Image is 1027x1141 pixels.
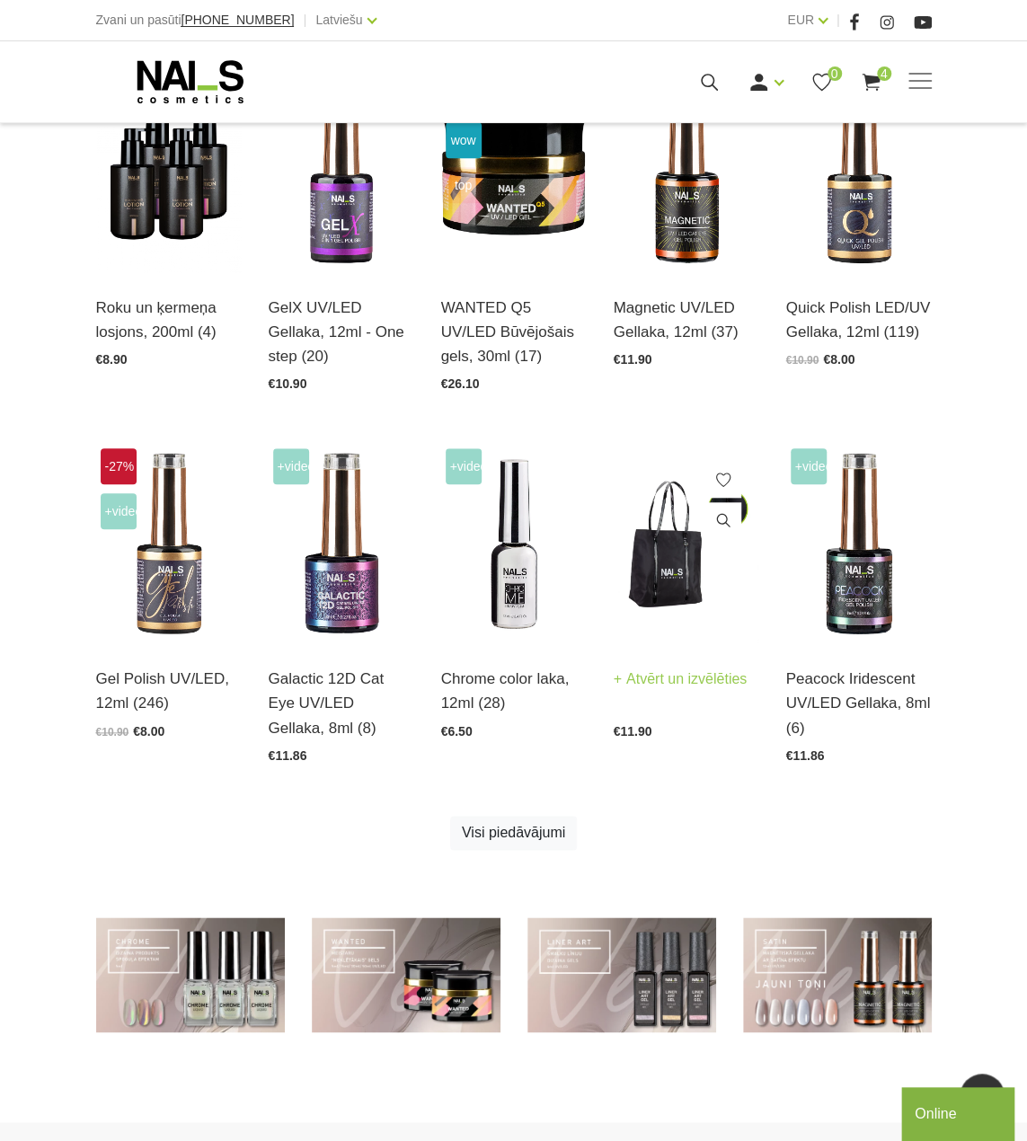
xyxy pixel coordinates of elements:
img: Ilgnoturīga gellaka, kas sastāv no metāla mikrodaļiņām, kuras īpaša magnēta ietekmē var pārvērst ... [614,73,759,273]
a: Visi piedāvājumi [450,816,577,850]
span: wow [446,122,482,158]
a: Roku un ķermeņa losjons, 200ml (4) [96,296,242,344]
a: WANTED Q5 UV/LED Būvējošais gels, 30ml (17) [441,296,587,369]
span: top [446,167,482,203]
span: €11.86 [269,748,307,763]
span: €8.00 [823,352,854,367]
a: Gel Polish UV/LED, 12ml (246) [96,667,242,715]
span: +Video [273,448,309,484]
span: €11.86 [786,748,825,763]
a: [PHONE_NUMBER] [181,13,294,27]
a: Quick Polish LED/UV Gellaka, 12ml (119) [786,296,932,344]
span: -27% [101,448,137,484]
img: Daudzdimensionāla magnētiskā gellaka, kas satur smalkas, atstarojošas hroma daļiņas. Ar īpaša mag... [269,444,414,644]
span: €6.50 [441,724,473,739]
span: €10.90 [269,376,307,391]
span: €10.90 [786,354,819,367]
span: +Video [446,448,482,484]
div: Zvani un pasūti [96,9,295,31]
a: 4 [860,71,882,93]
span: 0 [828,66,842,81]
span: | [837,9,840,31]
img: Gels WANTED NAILS cosmetics tehniķu komanda ir radījusi gelu, kas ilgi jau ir katra meistara mekl... [441,73,587,273]
span: €8.90 [96,352,128,367]
img: Trīs vienā - bāze, tonis, tops (trausliem nagiem vēlams papildus lietot bāzi). Ilgnoturīga un int... [269,73,414,273]
img: Paredzēta hromēta jeb spoguļspīduma efekta veidošanai uz pilnas naga plātnes vai atsevišķiem diza... [441,444,587,644]
a: Magnetic UV/LED Gellaka, 12ml (37) [614,296,759,344]
a: Peacock Iridescent UV/LED Gellaka, 8ml (6) [786,667,932,740]
a: Atvērt un izvēlēties [614,667,748,692]
span: €11.90 [614,724,652,739]
span: €10.90 [96,726,129,739]
span: +Video [101,493,137,529]
a: 0 [810,71,833,93]
span: €8.00 [133,724,164,739]
a: Galactic 12D Cat Eye UV/LED Gellaka, 8ml (8) [269,667,414,740]
span: 4 [877,66,891,81]
a: Latviešu [315,9,362,31]
img: Ilgnoturīga, intensīvi pigmentēta gellaka. Viegli klājas, lieliski žūst, nesaraujas, neatkāpjas n... [96,444,242,644]
a: GelX UV/LED Gellaka, 12ml - One step (20) [269,296,414,369]
span: €26.10 [441,376,480,391]
img: Ērta, eleganta, izturīga soma ar NAI_S cosmetics logo.Izmērs: 38 x 46 x 14 cm... [614,444,759,644]
span: | [303,9,306,31]
a: EUR [787,9,814,31]
img: Ātri, ērti un vienkārši!Intensīvi pigmentēta gellaka, kas perfekti klājas arī vienā slānī, tādā v... [786,73,932,273]
span: €11.90 [614,352,652,367]
iframe: chat widget [901,1084,1018,1141]
img: BAROJOŠS roku un ķermeņa LOSJONSBALI COCONUT barojošs roku un ķermeņa losjons paredzēts jebkura t... [96,73,242,273]
a: Chrome color laka, 12ml (28) [441,667,587,715]
img: Hameleona efekta gellakas pārklājums. Intensīvam rezultātam lietot uz melna pamattoņa, tādā veidā... [786,444,932,644]
span: +Video [791,448,827,484]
